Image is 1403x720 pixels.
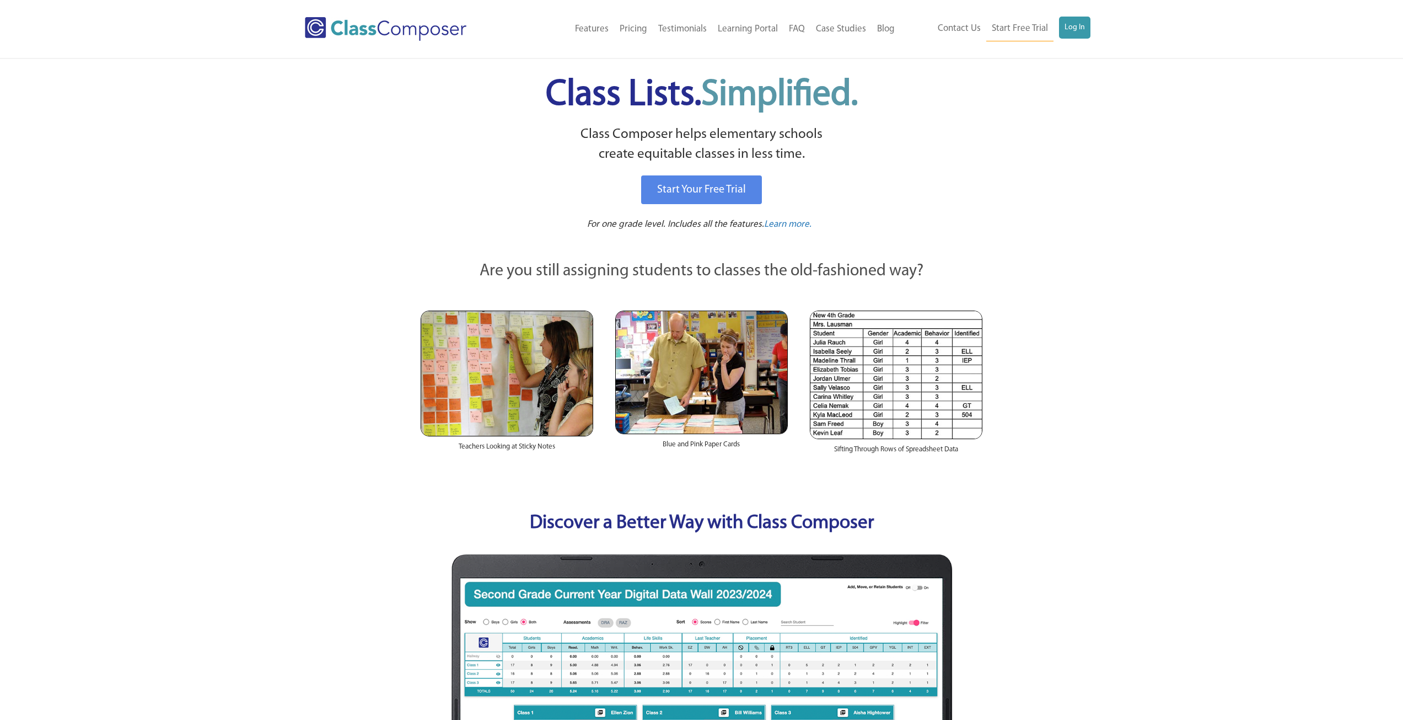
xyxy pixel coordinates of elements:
img: Teachers Looking at Sticky Notes [421,311,593,436]
p: Class Composer helps elementary schools create equitable classes in less time. [419,125,985,165]
a: Start Free Trial [986,17,1053,41]
a: Start Your Free Trial [641,175,762,204]
a: Testimonials [653,17,712,41]
a: Case Studies [810,17,872,41]
span: Class Lists. [546,77,858,113]
div: Teachers Looking at Sticky Notes [421,436,593,463]
p: Discover a Better Way with Class Composer [410,510,994,538]
div: Blue and Pink Paper Cards [615,434,788,461]
a: FAQ [783,17,810,41]
img: Class Composer [305,17,466,41]
a: Learning Portal [712,17,783,41]
nav: Header Menu [900,17,1090,41]
a: Contact Us [932,17,986,41]
a: Pricing [614,17,653,41]
span: Simplified. [701,77,858,113]
span: Learn more. [764,220,811,229]
span: For one grade level. Includes all the features. [587,220,764,229]
a: Learn more. [764,218,811,232]
p: Are you still assigning students to classes the old-fashioned way? [421,259,983,284]
a: Log In [1059,17,1090,39]
nav: Header Menu [512,17,900,41]
span: Start Your Free Trial [657,184,746,195]
a: Blog [872,17,900,41]
a: Features [569,17,614,41]
div: Sifting Through Rows of Spreadsheet Data [810,439,982,466]
img: Blue and Pink Paper Cards [615,311,788,434]
img: Spreadsheets [810,311,982,439]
